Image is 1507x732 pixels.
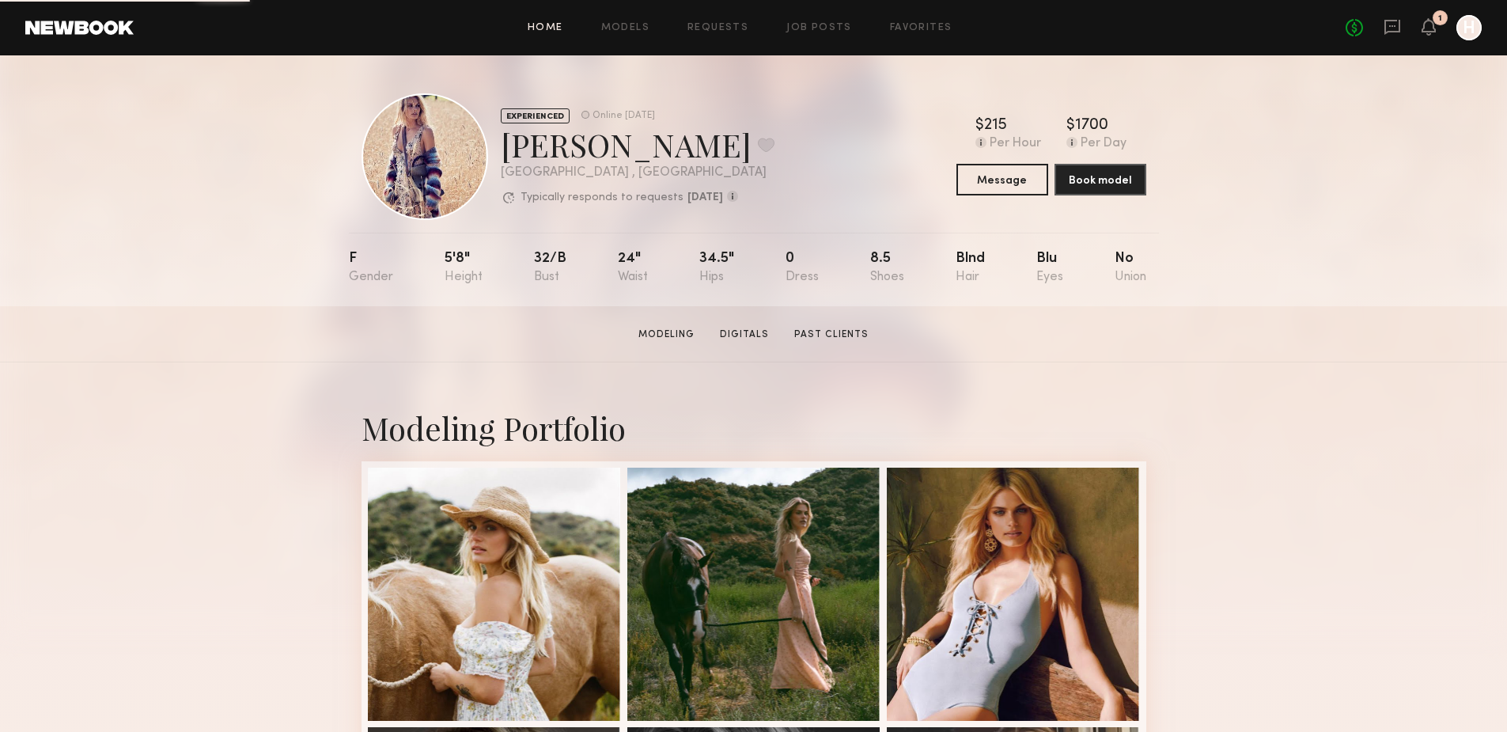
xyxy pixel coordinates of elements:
[528,23,563,33] a: Home
[521,192,683,203] p: Typically responds to requests
[1066,118,1075,134] div: $
[1456,15,1482,40] a: H
[1115,252,1146,284] div: No
[501,123,774,165] div: [PERSON_NAME]
[362,407,1146,449] div: Modeling Portfolio
[984,118,1007,134] div: 215
[714,328,775,342] a: Digitals
[870,252,904,284] div: 8.5
[349,252,393,284] div: F
[786,23,852,33] a: Job Posts
[890,23,952,33] a: Favorites
[1075,118,1108,134] div: 1700
[601,23,649,33] a: Models
[534,252,566,284] div: 32/b
[975,118,984,134] div: $
[1055,164,1146,195] button: Book model
[687,23,748,33] a: Requests
[501,166,774,180] div: [GEOGRAPHIC_DATA] , [GEOGRAPHIC_DATA]
[1036,252,1063,284] div: Blu
[990,137,1041,151] div: Per Hour
[956,164,1048,195] button: Message
[788,328,875,342] a: Past Clients
[687,192,723,203] b: [DATE]
[786,252,819,284] div: 0
[956,252,985,284] div: Blnd
[1081,137,1126,151] div: Per Day
[1438,14,1442,23] div: 1
[632,328,701,342] a: Modeling
[593,111,655,121] div: Online [DATE]
[445,252,483,284] div: 5'8"
[699,252,734,284] div: 34.5"
[501,108,570,123] div: EXPERIENCED
[618,252,648,284] div: 24"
